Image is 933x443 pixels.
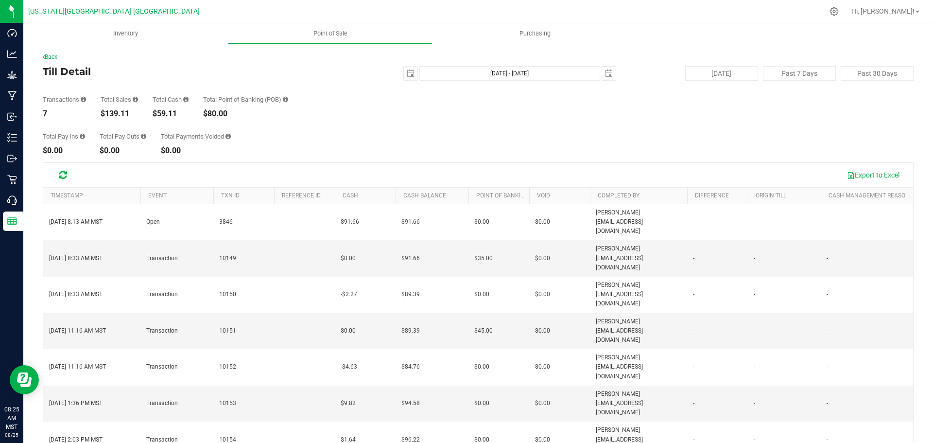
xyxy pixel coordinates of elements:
a: Origin Till [756,192,786,199]
inline-svg: Inbound [7,112,17,122]
span: select [602,67,616,80]
span: Transaction [146,326,178,336]
span: 10151 [219,326,236,336]
p: 08:25 AM MST [4,405,19,431]
span: [PERSON_NAME][EMAIL_ADDRESS][DOMAIN_NAME] [596,244,681,272]
div: Total Sales [101,96,138,103]
inline-svg: Analytics [7,49,17,59]
span: Transaction [146,290,178,299]
span: $91.66 [341,217,359,227]
span: - [827,362,828,372]
span: - [693,217,694,227]
div: $80.00 [203,110,288,118]
a: Void [537,192,550,199]
span: $45.00 [474,326,493,336]
span: $89.39 [401,290,420,299]
a: TXN ID [221,192,240,199]
a: Point of Banking (POB) [476,192,545,199]
inline-svg: Call Center [7,195,17,205]
span: $0.00 [535,399,550,408]
i: Sum of all successful, non-voided payment transaction amounts (excluding tips and transaction fee... [133,96,138,103]
span: [DATE] 8:33 AM MST [49,254,103,263]
span: $0.00 [535,290,550,299]
i: Sum of all successful, non-voided cash payment transaction amounts (excluding tips and transactio... [183,96,189,103]
div: Total Cash [153,96,189,103]
span: [PERSON_NAME][EMAIL_ADDRESS][DOMAIN_NAME] [596,317,681,345]
span: - [693,326,694,336]
span: - [827,399,828,408]
i: Sum of all cash pay-ins added to the till within the date range. [80,133,85,140]
div: Total Payments Voided [161,133,231,140]
span: - [827,254,828,263]
span: $0.00 [474,290,489,299]
span: [DATE] 8:13 AM MST [49,217,103,227]
span: [DATE] 11:16 AM MST [49,362,106,372]
div: Total Pay Ins [43,133,85,140]
span: $91.66 [401,254,420,263]
span: 10153 [219,399,236,408]
span: $94.58 [401,399,420,408]
a: Point of Sale [228,23,432,44]
span: Transaction [146,254,178,263]
inline-svg: Retail [7,175,17,184]
a: Completed By [598,192,639,199]
span: $91.66 [401,217,420,227]
span: Hi, [PERSON_NAME]! [851,7,915,15]
i: Sum of all voided payment transaction amounts (excluding tips and transaction fees) within the da... [225,133,231,140]
h4: Till Detail [43,66,333,77]
span: Inventory [100,29,151,38]
iframe: Resource center [10,365,39,394]
span: - [827,326,828,336]
div: Transactions [43,96,86,103]
div: $0.00 [43,147,85,155]
div: Manage settings [828,7,840,16]
div: Total Point of Banking (POB) [203,96,288,103]
span: - [693,290,694,299]
inline-svg: Manufacturing [7,91,17,101]
span: - [754,399,755,408]
span: select [404,67,417,80]
span: 10150 [219,290,236,299]
span: $9.82 [341,399,356,408]
span: 10149 [219,254,236,263]
div: $0.00 [161,147,231,155]
span: $84.76 [401,362,420,372]
span: $0.00 [341,254,356,263]
span: [DATE] 8:33 AM MST [49,290,103,299]
span: - [693,362,694,372]
a: REFERENCE ID [282,192,321,199]
span: - [693,254,694,263]
a: Purchasing [432,23,637,44]
span: -$2.27 [341,290,357,299]
span: [PERSON_NAME][EMAIL_ADDRESS][DOMAIN_NAME] [596,281,681,309]
button: Past 30 Days [841,66,914,81]
span: [DATE] 1:36 PM MST [49,399,103,408]
a: Inventory [23,23,228,44]
a: Back [43,53,57,60]
div: $59.11 [153,110,189,118]
p: 08/25 [4,431,19,439]
span: [US_STATE][GEOGRAPHIC_DATA] [GEOGRAPHIC_DATA] [28,7,200,16]
span: Transaction [146,399,178,408]
span: $35.00 [474,254,493,263]
span: Open [146,217,160,227]
span: $0.00 [341,326,356,336]
inline-svg: Outbound [7,154,17,163]
a: Difference [695,192,729,199]
span: - [754,326,755,336]
inline-svg: Reports [7,216,17,226]
span: - [754,362,755,372]
span: $0.00 [474,362,489,372]
span: - [827,290,828,299]
a: Timestamp [51,192,83,199]
span: $0.00 [474,399,489,408]
div: 7 [43,110,86,118]
span: - [754,290,755,299]
span: Point of Sale [300,29,361,38]
span: 10152 [219,362,236,372]
span: $89.39 [401,326,420,336]
span: -$4.63 [341,362,357,372]
i: Sum of the successful, non-voided point-of-banking payment transaction amounts, both via payment ... [283,96,288,103]
i: Sum of all cash pay-outs removed from the till within the date range. [141,133,146,140]
span: $0.00 [535,217,550,227]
